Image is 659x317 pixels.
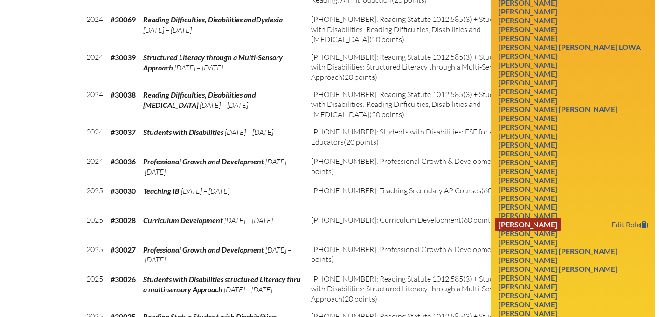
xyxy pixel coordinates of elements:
[495,112,561,124] a: [PERSON_NAME]
[83,241,107,270] td: 2025
[495,23,561,35] a: [PERSON_NAME]
[311,14,508,44] span: [PHONE_NUMBER]: Reading Statute 1012.585(3) + Students with Disabilities: Reading Difficulties, D...
[83,11,107,48] td: 2024
[83,211,107,241] td: 2025
[311,156,498,166] span: [PHONE_NUMBER]: Professional Growth & Development
[111,90,136,99] b: #30038
[307,182,523,211] td: (60 points)
[111,275,136,283] b: #30026
[495,280,561,293] a: [PERSON_NAME]
[143,127,223,136] span: Students with Disabilities
[495,218,561,231] a: [PERSON_NAME]
[181,186,229,196] span: [DATE] – [DATE]
[608,218,652,231] a: Edit Role
[307,211,523,241] td: (60 points)
[495,271,561,284] a: [PERSON_NAME]
[143,245,291,264] span: [DATE] – [DATE]
[495,236,561,248] a: [PERSON_NAME]
[83,182,107,211] td: 2025
[311,52,508,82] span: [PHONE_NUMBER]: Reading Statute 1012.585(3) + Students with Disabilities: Structured Literacy thr...
[307,49,523,86] td: (20 points)
[143,245,264,254] span: Professional Growth and Development
[495,138,561,151] a: [PERSON_NAME]
[307,270,523,308] td: (20 points)
[495,129,561,142] a: [PERSON_NAME]
[495,120,561,133] a: [PERSON_NAME]
[495,174,561,186] a: [PERSON_NAME]
[111,245,136,254] b: #30027
[495,41,645,53] a: [PERSON_NAME] [PERSON_NAME] Lowa
[83,123,107,153] td: 2024
[495,191,561,204] a: [PERSON_NAME]
[495,262,621,275] a: [PERSON_NAME] [PERSON_NAME]
[495,165,561,177] a: [PERSON_NAME]
[495,49,561,62] a: [PERSON_NAME]
[174,63,223,72] span: [DATE] – [DATE]
[224,285,272,294] span: [DATE] – [DATE]
[495,94,561,106] a: [PERSON_NAME]
[307,86,523,123] td: (20 points)
[311,274,508,303] span: [PHONE_NUMBER]: Reading Statute 1012.585(3) + Students with Disabilities: Structured Literacy thr...
[143,157,264,166] span: Professional Growth and Development
[495,298,561,310] a: [PERSON_NAME]
[495,209,561,222] a: [PERSON_NAME]
[495,183,561,195] a: [PERSON_NAME]
[143,25,192,35] span: [DATE] – [DATE]
[495,227,561,240] a: [PERSON_NAME]
[311,90,508,119] span: [PHONE_NUMBER]: Reading Statute 1012.585(3) + Students with Disabilities: Reading Difficulties, D...
[495,289,561,302] a: [PERSON_NAME]
[495,14,561,27] a: [PERSON_NAME]
[495,200,561,213] a: [PERSON_NAME]
[311,127,498,146] span: [PHONE_NUMBER]: Students with Disabilities: ESE for All Educators
[83,270,107,308] td: 2025
[311,245,498,254] span: [PHONE_NUMBER]: Professional Growth & Development
[495,67,561,80] a: [PERSON_NAME]
[111,216,136,225] b: #30028
[311,215,461,225] span: [PHONE_NUMBER]: Curriculum Development
[111,127,136,136] b: #30037
[307,153,523,182] td: (60 points)
[495,156,561,169] a: [PERSON_NAME]
[307,11,523,48] td: (20 points)
[111,53,136,62] b: #30039
[495,245,621,257] a: [PERSON_NAME] [PERSON_NAME]
[143,186,180,195] span: Teaching IB
[495,58,561,71] a: [PERSON_NAME]
[307,123,523,153] td: (20 points)
[311,186,481,195] span: [PHONE_NUMBER]: Teaching Secondary AP Courses
[143,216,223,225] span: Curriculum Development
[143,53,283,72] span: Structured Literacy through a Multi-Sensory Approach
[495,32,561,44] a: [PERSON_NAME]
[111,157,136,166] b: #30036
[307,241,523,270] td: (60 points)
[495,76,561,89] a: [PERSON_NAME]
[111,15,136,24] b: #30069
[495,103,621,115] a: [PERSON_NAME] [PERSON_NAME]
[225,127,273,137] span: [DATE] – [DATE]
[495,85,561,98] a: [PERSON_NAME]
[143,157,291,176] span: [DATE] – [DATE]
[111,186,136,195] b: #30030
[495,5,561,18] a: [PERSON_NAME]
[143,90,256,109] span: Reading Difficulties, Disabilities and [MEDICAL_DATA]
[83,86,107,123] td: 2024
[83,153,107,182] td: 2024
[200,100,248,110] span: [DATE] – [DATE]
[495,254,561,266] a: [PERSON_NAME]
[143,275,301,294] span: Students with Disabilities structured Literacy thru a multi-sensory Approach
[224,216,273,225] span: [DATE] – [DATE]
[143,15,283,24] span: Reading Difficulties, Disabilities andDyslexia
[83,49,107,86] td: 2024
[495,147,561,160] a: [PERSON_NAME]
